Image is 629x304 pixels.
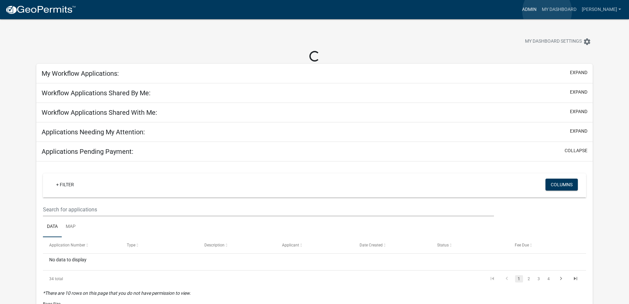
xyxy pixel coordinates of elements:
span: Applicant [282,243,299,247]
input: Search for applications [43,203,494,216]
a: go to last page [569,275,582,282]
a: go to previous page [501,275,513,282]
span: Application Number [49,243,85,247]
a: Data [43,216,62,238]
h5: Workflow Applications Shared By Me: [42,89,151,97]
span: Fee Due [515,243,529,247]
datatable-header-cell: Type [121,237,198,253]
a: [PERSON_NAME] [579,3,624,16]
span: Type [127,243,135,247]
span: Status [437,243,449,247]
a: 3 [535,275,543,282]
li: page 3 [534,273,544,284]
datatable-header-cell: Applicant [276,237,353,253]
button: collapse [565,147,587,154]
h5: My Workflow Applications: [42,69,119,77]
button: My Dashboard Settingssettings [520,35,596,48]
span: Date Created [360,243,383,247]
a: Admin [519,3,539,16]
a: 4 [545,275,553,282]
i: settings [583,38,591,46]
a: 1 [515,275,523,282]
i: *There are 10 rows on this page that you do not have permission to view. [43,290,191,296]
a: go to first page [486,275,499,282]
li: page 4 [544,273,554,284]
datatable-header-cell: Fee Due [508,237,586,253]
div: 34 total [43,271,150,287]
div: No data to display [43,254,586,270]
a: 2 [525,275,533,282]
button: expand [570,69,587,76]
h5: Workflow Applications Shared With Me: [42,109,157,116]
datatable-header-cell: Application Number [43,237,121,253]
h5: Applications Needing My Attention: [42,128,145,136]
button: Columns [545,179,578,191]
li: page 1 [514,273,524,284]
button: expand [570,89,587,96]
li: page 2 [524,273,534,284]
button: expand [570,108,587,115]
h5: Applications Pending Payment: [42,148,133,155]
button: expand [570,128,587,135]
datatable-header-cell: Description [198,237,276,253]
span: My Dashboard Settings [525,38,582,46]
a: My Dashboard [539,3,579,16]
a: go to next page [555,275,567,282]
datatable-header-cell: Status [431,237,508,253]
datatable-header-cell: Date Created [353,237,431,253]
a: Map [62,216,80,238]
a: + Filter [51,179,79,191]
span: Description [204,243,225,247]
